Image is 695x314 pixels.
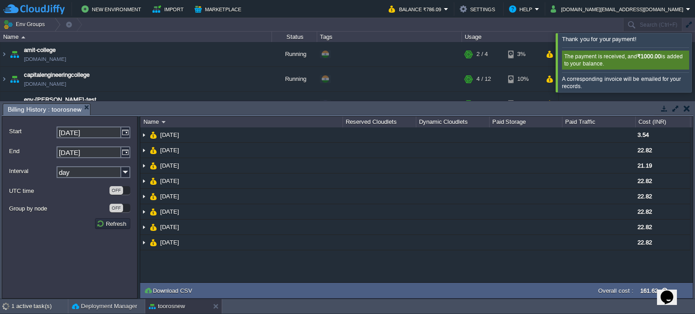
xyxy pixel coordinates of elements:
[318,32,462,42] div: Tags
[460,4,498,14] button: Settings
[389,4,444,14] button: Balance ₹786.09
[140,204,148,219] img: AMDAwAAAACH5BAEAAAAALAAAAAABAAEAAAICRAEAOw==
[9,166,56,176] label: Interval
[9,146,56,156] label: End
[638,208,652,215] span: 22.82
[159,239,181,246] a: [DATE]
[272,32,317,42] div: Status
[159,177,181,185] a: [DATE]
[150,127,157,142] img: AMDAwAAAACH5BAEAAAAALAAAAAABAAEAAAICRAEAOw==
[150,143,157,158] img: AMDAwAAAACH5BAEAAAAALAAAAAABAAEAAAICRAEAOw==
[24,46,56,55] a: amit-college
[490,117,562,127] div: Paid Storage
[140,235,148,250] img: AMDAwAAAACH5BAEAAAAALAAAAAABAAEAAAICRAEAOw==
[109,186,123,195] div: OFF
[598,287,633,294] label: Overall cost :
[638,178,652,184] span: 22.82
[150,158,157,173] img: AMDAwAAAACH5BAEAAAAALAAAAAABAAEAAAICRAEAOw==
[24,80,66,89] a: [DOMAIN_NAME]
[159,131,181,139] a: [DATE]
[109,204,123,212] div: OFF
[150,235,157,250] img: AMDAwAAAACH5BAEAAAAALAAAAAABAAEAAAICRAEAOw==
[508,67,538,91] div: 10%
[24,95,96,104] a: env-[PERSON_NAME]-test
[3,18,48,31] button: Env Groups
[8,42,21,66] img: AMDAwAAAACH5BAEAAAAALAAAAAABAAEAAAICRAEAOw==
[638,224,652,230] span: 22.82
[562,51,689,70] div: The payment is received, and is added to your balance.
[140,127,148,142] img: AMDAwAAAACH5BAEAAAAALAAAAAABAAEAAAICRAEAOw==
[508,42,538,66] div: 3%
[144,286,195,295] button: Download CSV
[551,4,686,14] button: [DOMAIN_NAME][EMAIL_ADDRESS][DOMAIN_NAME]
[1,32,271,42] div: Name
[562,75,689,90] div: A corresponding invoice will be emailed for your records.
[159,223,181,231] a: [DATE]
[476,92,491,116] div: 3 / 22
[638,193,652,200] span: 22.82
[9,204,109,213] label: Group by node
[272,42,317,66] div: Running
[140,173,148,188] img: AMDAwAAAACH5BAEAAAAALAAAAAABAAEAAAICRAEAOw==
[195,4,244,14] button: Marketplace
[462,32,558,42] div: Usage
[24,55,66,64] a: [DOMAIN_NAME]
[508,92,538,116] div: 6%
[476,67,491,91] div: 4 / 12
[509,4,535,14] button: Help
[638,131,649,138] span: 3.54
[24,70,90,80] a: capitalengineeringcollege
[150,173,157,188] img: AMDAwAAAACH5BAEAAAAALAAAAAABAAEAAAICRAEAOw==
[140,189,148,204] img: AMDAwAAAACH5BAEAAAAALAAAAAABAAEAAAICRAEAOw==
[9,186,109,196] label: UTC time
[637,53,661,60] b: ₹1000.00
[150,220,157,234] img: AMDAwAAAACH5BAEAAAAALAAAAAABAAEAAAICRAEAOw==
[159,208,181,216] a: [DATE]
[159,146,181,154] a: [DATE]
[140,143,148,158] img: AMDAwAAAACH5BAEAAAAALAAAAAABAAEAAAICRAEAOw==
[141,117,343,127] div: Name
[96,220,129,228] button: Refresh
[0,42,8,66] img: AMDAwAAAACH5BAEAAAAALAAAAAABAAEAAAICRAEAOw==
[8,67,21,91] img: AMDAwAAAACH5BAEAAAAALAAAAAABAAEAAAICRAEAOw==
[9,127,56,136] label: Start
[638,239,652,246] span: 22.82
[150,189,157,204] img: AMDAwAAAACH5BAEAAAAALAAAAAABAAEAAAICRAEAOw==
[343,117,416,127] div: Reserved Cloudlets
[638,162,652,169] span: 21.19
[638,147,652,154] span: 22.82
[149,302,185,311] button: toorosnew
[72,302,137,311] button: Deployment Manager
[140,220,148,234] img: AMDAwAAAACH5BAEAAAAALAAAAAABAAEAAAICRAEAOw==
[272,92,317,116] div: Running
[21,36,25,38] img: AMDAwAAAACH5BAEAAAAALAAAAAABAAEAAAICRAEAOw==
[640,287,658,294] label: 161.62
[476,42,488,66] div: 2 / 4
[3,4,65,15] img: CloudJiffy
[0,92,8,116] img: AMDAwAAAACH5BAEAAAAALAAAAAABAAEAAAICRAEAOw==
[162,121,166,123] img: AMDAwAAAACH5BAEAAAAALAAAAAABAAEAAAICRAEAOw==
[562,36,637,42] span: Thank you for your payment!
[8,92,21,116] img: AMDAwAAAACH5BAEAAAAALAAAAAABAAEAAAICRAEAOw==
[159,192,181,200] a: [DATE]
[152,4,186,14] button: Import
[81,4,144,14] button: New Environment
[0,67,8,91] img: AMDAwAAAACH5BAEAAAAALAAAAAABAAEAAAICRAEAOw==
[657,278,686,305] iframe: chat widget
[8,104,81,115] span: Billing History : toorosnew
[11,299,68,314] div: 1 active task(s)
[159,162,181,169] a: [DATE]
[636,117,690,127] div: Cost (INR)
[150,204,157,219] img: AMDAwAAAACH5BAEAAAAALAAAAAABAAEAAAICRAEAOw==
